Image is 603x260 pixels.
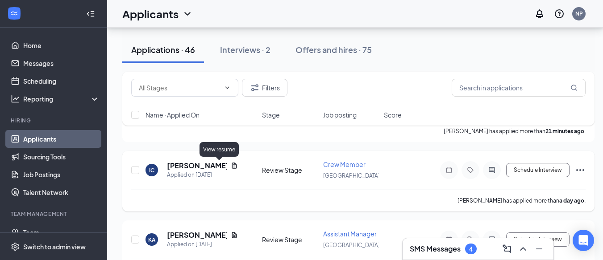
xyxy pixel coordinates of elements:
[242,79,287,97] button: Filter Filters
[131,44,195,55] div: Applications · 46
[23,166,100,183] a: Job Postings
[139,83,220,93] input: All Stages
[465,236,476,243] svg: Tag
[570,84,578,91] svg: MagnifyingGlass
[23,223,100,241] a: Team
[516,242,530,256] button: ChevronUp
[559,197,584,204] b: a day ago
[224,84,231,91] svg: ChevronDown
[384,110,402,119] span: Score
[532,242,546,256] button: Minimize
[231,162,238,169] svg: Document
[502,244,512,254] svg: ComposeMessage
[323,110,357,119] span: Job posting
[295,44,372,55] div: Offers and hires · 75
[506,232,570,247] button: Schedule Interview
[262,110,280,119] span: Stage
[11,210,98,218] div: Team Management
[200,142,239,157] div: View resume
[10,9,19,18] svg: WorkstreamLogo
[167,161,227,171] h5: [PERSON_NAME]
[167,171,238,179] div: Applied on [DATE]
[518,244,528,254] svg: ChevronUp
[323,242,380,248] span: [GEOGRAPHIC_DATA]
[23,183,100,201] a: Talent Network
[23,72,100,90] a: Scheduling
[23,130,100,148] a: Applicants
[149,167,154,174] div: IC
[122,6,179,21] h1: Applicants
[86,9,95,18] svg: Collapse
[469,245,473,253] div: 4
[23,94,100,103] div: Reporting
[11,117,98,124] div: Hiring
[262,235,318,244] div: Review Stage
[167,240,238,249] div: Applied on [DATE]
[506,163,570,177] button: Schedule Interview
[554,8,565,19] svg: QuestionInfo
[487,167,497,174] svg: ActiveChat
[167,230,227,240] h5: [PERSON_NAME]
[410,244,461,254] h3: SMS Messages
[220,44,270,55] div: Interviews · 2
[534,8,545,19] svg: Notifications
[444,236,454,243] svg: Note
[23,148,100,166] a: Sourcing Tools
[250,82,260,93] svg: Filter
[11,94,20,103] svg: Analysis
[573,230,594,251] div: Open Intercom Messenger
[444,167,454,174] svg: Note
[323,230,377,238] span: Assistant Manager
[465,167,476,174] svg: Tag
[262,166,318,175] div: Review Stage
[323,172,380,179] span: [GEOGRAPHIC_DATA]
[487,236,497,243] svg: ActiveChat
[534,244,545,254] svg: Minimize
[575,10,583,17] div: NP
[23,37,100,54] a: Home
[11,242,20,251] svg: Settings
[500,242,514,256] button: ComposeMessage
[23,242,86,251] div: Switch to admin view
[231,232,238,239] svg: Document
[146,110,200,119] span: Name · Applied On
[148,236,155,244] div: KA
[23,54,100,72] a: Messages
[452,79,586,97] input: Search in applications
[323,160,366,168] span: Crew Member
[457,197,586,204] p: [PERSON_NAME] has applied more than .
[182,8,193,19] svg: ChevronDown
[575,165,586,175] svg: Ellipses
